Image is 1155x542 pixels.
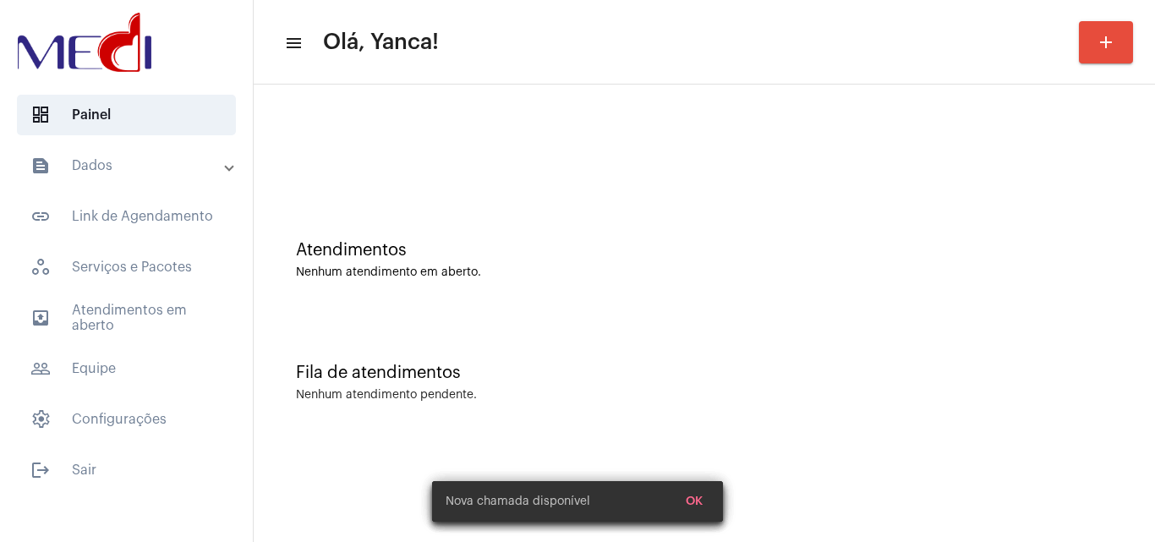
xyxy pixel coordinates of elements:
span: OK [686,495,703,507]
img: d3a1b5fa-500b-b90f-5a1c-719c20e9830b.png [14,8,156,76]
mat-icon: sidenav icon [30,308,51,328]
span: Sair [17,450,236,490]
mat-icon: sidenav icon [30,359,51,379]
mat-icon: sidenav icon [30,156,51,176]
mat-expansion-panel-header: sidenav iconDados [10,145,253,186]
span: sidenav icon [30,105,51,125]
div: Nenhum atendimento em aberto. [296,266,1113,279]
mat-icon: sidenav icon [284,33,301,53]
div: Fila de atendimentos [296,364,1113,382]
span: Configurações [17,399,236,440]
span: Painel [17,95,236,135]
div: Atendimentos [296,241,1113,260]
span: Atendimentos em aberto [17,298,236,338]
span: Equipe [17,348,236,389]
span: Olá, Yanca! [323,29,439,56]
span: Link de Agendamento [17,196,236,237]
mat-panel-title: Dados [30,156,226,176]
div: Nenhum atendimento pendente. [296,389,477,402]
mat-icon: add [1096,32,1116,52]
span: sidenav icon [30,409,51,430]
mat-icon: sidenav icon [30,206,51,227]
mat-icon: sidenav icon [30,460,51,480]
span: Nova chamada disponível [446,493,590,510]
span: sidenav icon [30,257,51,277]
span: Serviços e Pacotes [17,247,236,287]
